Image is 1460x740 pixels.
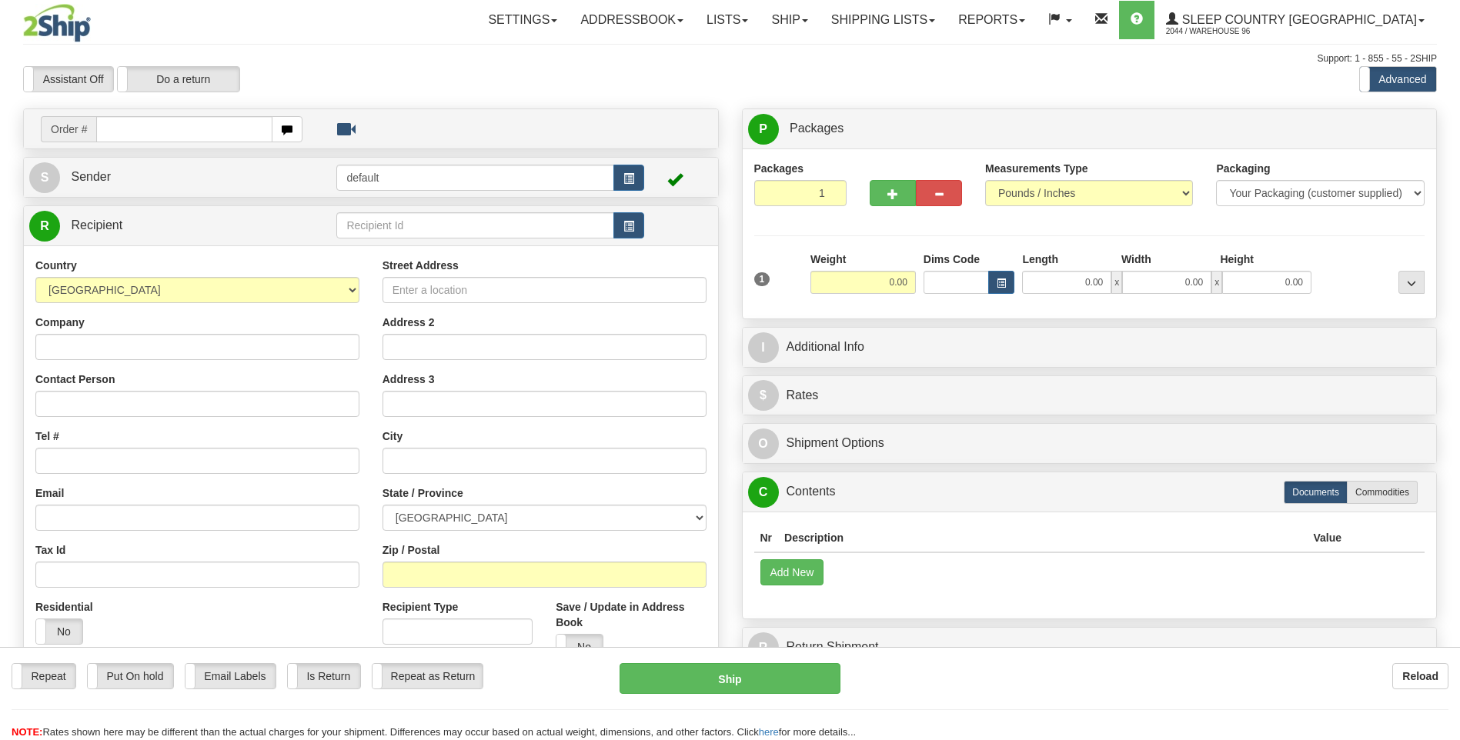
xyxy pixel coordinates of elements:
[810,252,846,267] label: Weight
[29,162,60,193] span: S
[748,428,1432,459] a: OShipment Options
[88,664,173,688] label: Put On hold
[748,380,1432,412] a: $Rates
[29,210,302,242] a: R Recipient
[383,428,403,444] label: City
[748,476,1432,508] a: CContents
[754,161,804,176] label: Packages
[36,619,82,644] label: No
[383,372,435,387] label: Address 3
[748,114,779,145] span: P
[748,332,1432,363] a: IAdditional Info
[695,1,760,39] a: Lists
[748,632,1432,663] a: RReturn Shipment
[383,277,707,303] input: Enter a location
[754,272,770,286] span: 1
[1211,271,1222,294] span: x
[383,485,463,501] label: State / Province
[288,664,360,688] label: Is Return
[23,4,91,42] img: logo2044.jpg
[1307,524,1348,552] th: Value
[748,113,1432,145] a: P Packages
[760,1,819,39] a: Ship
[1166,24,1281,39] span: 2044 / Warehouse 96
[924,252,980,267] label: Dims Code
[748,332,779,363] span: I
[1284,481,1348,504] label: Documents
[373,664,483,688] label: Repeat as Return
[748,428,779,459] span: O
[748,632,779,663] span: R
[569,1,695,39] a: Addressbook
[24,67,113,92] label: Assistant Off
[383,599,459,615] label: Recipient Type
[35,542,65,558] label: Tax Id
[1360,67,1436,92] label: Advanced
[336,212,613,238] input: Recipient Id
[1425,292,1458,448] iframe: chat widget
[1111,271,1122,294] span: x
[1178,13,1417,26] span: Sleep Country [GEOGRAPHIC_DATA]
[556,635,603,659] label: No
[754,524,779,552] th: Nr
[1398,271,1425,294] div: ...
[185,664,276,688] label: Email Labels
[1392,663,1448,689] button: Reload
[748,380,779,411] span: $
[820,1,947,39] a: Shipping lists
[790,122,844,135] span: Packages
[1216,161,1270,176] label: Packaging
[71,170,111,183] span: Sender
[383,542,440,558] label: Zip / Postal
[12,726,42,738] span: NOTE:
[336,165,613,191] input: Sender Id
[29,211,60,242] span: R
[23,52,1437,65] div: Support: 1 - 855 - 55 - 2SHIP
[71,218,122,232] span: Recipient
[985,161,1088,176] label: Measurements Type
[760,559,824,585] button: Add New
[118,67,239,92] label: Do a return
[29,162,336,193] a: S Sender
[35,428,59,444] label: Tel #
[383,315,435,330] label: Address 2
[1154,1,1436,39] a: Sleep Country [GEOGRAPHIC_DATA] 2044 / Warehouse 96
[947,1,1037,39] a: Reports
[383,258,459,273] label: Street Address
[35,599,93,615] label: Residential
[556,599,706,630] label: Save / Update in Address Book
[476,1,569,39] a: Settings
[41,116,96,142] span: Order #
[778,524,1307,552] th: Description
[1022,252,1058,267] label: Length
[35,485,64,501] label: Email
[1347,481,1418,504] label: Commodities
[35,258,77,273] label: Country
[35,315,85,330] label: Company
[1220,252,1254,267] label: Height
[1121,252,1151,267] label: Width
[12,664,75,688] label: Repeat
[620,663,840,694] button: Ship
[759,726,779,738] a: here
[1402,670,1438,682] b: Reload
[35,372,115,387] label: Contact Person
[748,477,779,508] span: C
